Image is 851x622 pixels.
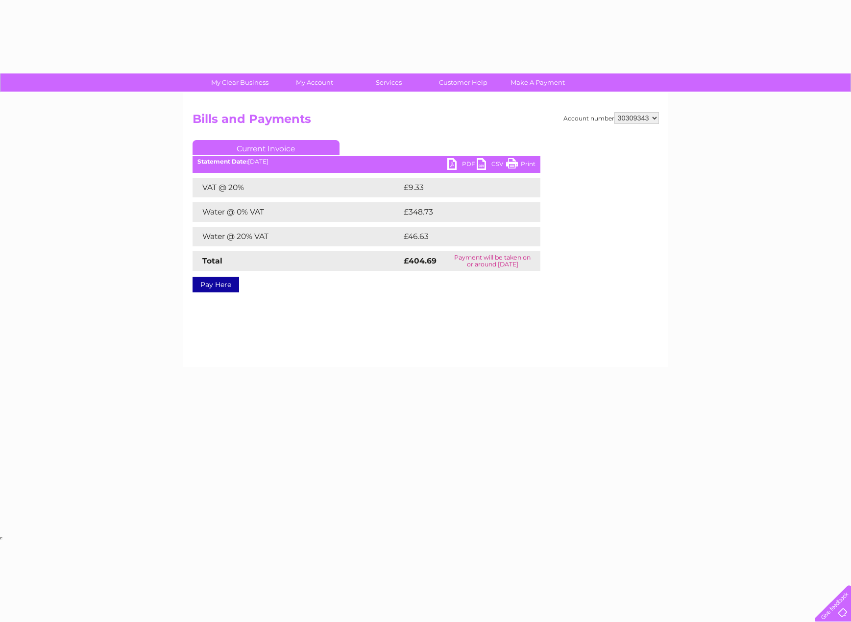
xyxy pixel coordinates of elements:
[423,73,504,92] a: Customer Help
[447,158,477,172] a: PDF
[497,73,578,92] a: Make A Payment
[193,158,540,165] div: [DATE]
[197,158,248,165] b: Statement Date:
[193,277,239,292] a: Pay Here
[193,140,340,155] a: Current Invoice
[563,112,659,124] div: Account number
[506,158,535,172] a: Print
[193,112,659,131] h2: Bills and Payments
[401,202,523,222] td: £348.73
[193,202,401,222] td: Water @ 0% VAT
[477,158,506,172] a: CSV
[274,73,355,92] a: My Account
[202,256,222,265] strong: Total
[348,73,429,92] a: Services
[193,178,401,197] td: VAT @ 20%
[199,73,280,92] a: My Clear Business
[404,256,437,265] strong: £404.69
[445,251,540,271] td: Payment will be taken on or around [DATE]
[401,178,517,197] td: £9.33
[401,227,521,246] td: £46.63
[193,227,401,246] td: Water @ 20% VAT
